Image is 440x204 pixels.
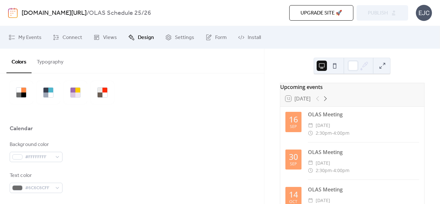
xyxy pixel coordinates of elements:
div: EJC [416,5,432,21]
button: Colors [6,49,32,73]
span: 4:00pm [333,129,349,137]
span: Design [138,34,154,42]
span: My Events [18,34,42,42]
div: Oct [289,200,297,204]
span: [DATE] [316,159,330,167]
a: Views [89,29,122,46]
span: - [332,129,333,137]
div: Calendar [10,125,33,132]
b: OLAS Schedule 25/26 [89,7,151,19]
div: 16 [289,115,298,123]
span: - [332,167,333,174]
div: ​ [308,159,313,167]
div: ​ [308,167,313,174]
span: Views [103,34,117,42]
span: #FFFFFFFF [25,153,52,161]
a: Install [233,29,266,46]
span: Form [215,34,227,42]
span: Connect [62,34,82,42]
div: OLAS Meeting [308,186,419,193]
div: Background color [10,141,61,149]
span: #6C6C6CFF [25,184,52,192]
div: OLAS Meeting [308,148,419,156]
div: 14 [289,190,298,199]
span: 2:30pm [316,167,332,174]
div: Sep [290,125,297,129]
img: logo [8,8,18,18]
span: Settings [175,34,194,42]
div: OLAS Meeting [308,111,419,118]
a: Form [201,29,232,46]
span: [DATE] [316,121,330,129]
div: Sep [290,162,297,166]
button: Typography [32,49,69,73]
a: [DOMAIN_NAME][URL] [22,7,87,19]
span: Upgrade site 🚀 [301,9,342,17]
span: Install [248,34,261,42]
div: ​ [308,129,313,137]
a: Design [123,29,159,46]
div: 30 [289,153,298,161]
div: Upcoming events [280,83,424,91]
span: 2:30pm [316,129,332,137]
div: ​ [308,121,313,129]
a: Connect [48,29,87,46]
b: / [87,7,89,19]
a: Settings [160,29,199,46]
button: Upgrade site 🚀 [289,5,353,21]
a: My Events [4,29,46,46]
div: Text color [10,172,61,180]
span: 4:00pm [333,167,349,174]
